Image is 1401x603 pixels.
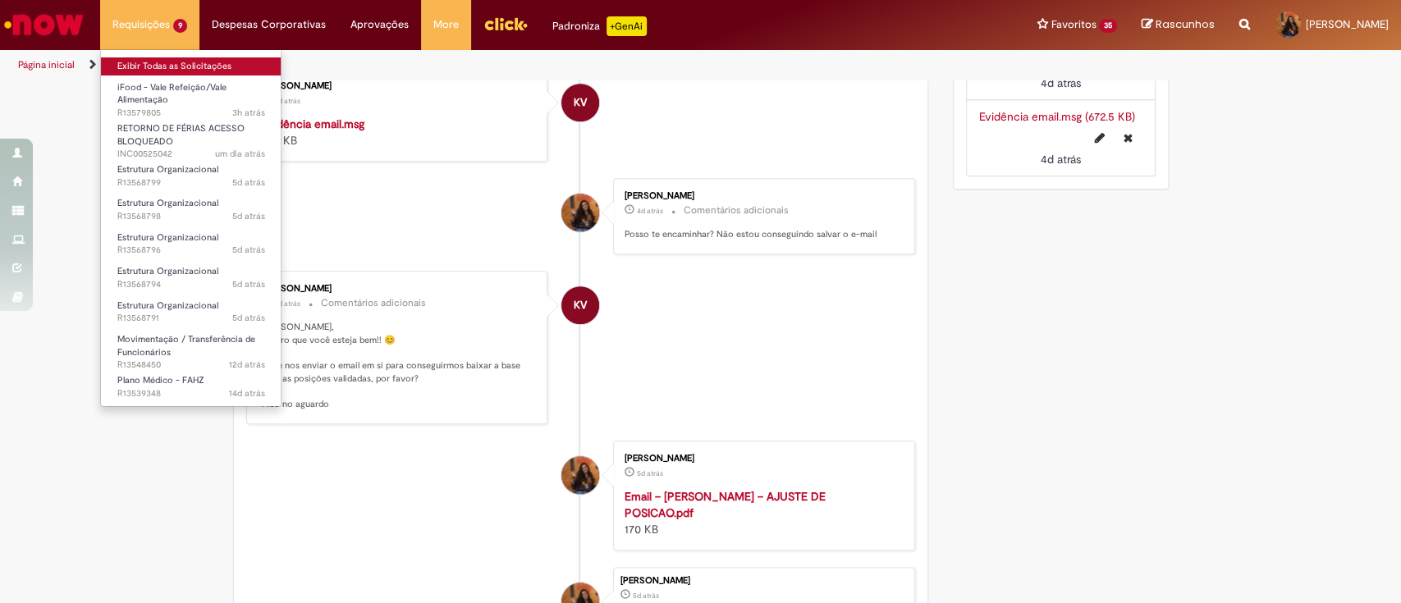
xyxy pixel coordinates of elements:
time: 25/09/2025 23:40:09 [232,176,265,189]
span: 5d atrás [232,312,265,324]
span: R13548450 [117,359,265,372]
span: Estrutura Organizacional [117,231,218,244]
a: Aberto R13568799 : Estrutura Organizacional [101,161,282,191]
time: 26/09/2025 16:29:19 [1041,152,1081,167]
span: Favoritos [1051,16,1096,33]
span: 3h atrás [232,107,265,119]
div: Karine Vieira [561,84,599,121]
div: [PERSON_NAME] [625,191,898,201]
div: 673 KB [262,116,535,148]
a: Aberto R13579805 : iFood - Vale Refeição/Vale Alimentação [101,79,282,114]
span: KV [574,83,587,122]
a: Exibir Todas as Solicitações [101,57,282,75]
span: Despesas Corporativas [212,16,326,33]
p: Posso te encaminhar? Não estou conseguindo salvar o e-mail [625,228,898,241]
a: Página inicial [18,58,75,71]
time: 26/09/2025 14:59:31 [637,206,663,216]
time: 25/09/2025 23:39:22 [232,210,265,222]
span: R13568798 [117,210,265,223]
time: 26/09/2025 16:29:19 [274,96,300,106]
a: Aberto R13568796 : Estrutura Organizacional [101,229,282,259]
span: iFood - Vale Refeição/Vale Alimentação [117,81,227,107]
span: Estrutura Organizacional [117,197,218,209]
span: 12d atrás [229,359,265,371]
ul: Trilhas de página [12,50,922,80]
span: 5d atrás [232,176,265,189]
a: Rascunhos [1142,17,1215,33]
a: Aberto R13568794 : Estrutura Organizacional [101,263,282,293]
p: +GenAi [607,16,647,36]
span: Estrutura Organizacional [117,163,218,176]
span: Plano Médico - FAHZ [117,374,204,386]
a: Aberto R13539348 : Plano Médico - FAHZ [101,372,282,402]
span: 5d atrás [232,278,265,290]
span: Movimentação / Transferência de Funcionários [117,333,255,359]
button: Editar nome de arquivo Evidência email.msg [1085,125,1115,151]
span: R13568794 [117,278,265,291]
span: 4d atrás [637,206,663,216]
span: 4d atrás [1041,75,1081,90]
time: 26/09/2025 16:30:39 [1041,75,1081,90]
a: Aberto R13568791 : Estrutura Organizacional [101,297,282,327]
span: 5d atrás [637,468,663,478]
div: 170 KB [625,488,898,537]
span: INC00525042 [117,148,265,161]
span: R13568791 [117,312,265,325]
button: Excluir Evidência email.msg [1114,125,1142,151]
a: Aberto R13548450 : Movimentação / Transferência de Funcionários [101,331,282,366]
a: Aberto R13568798 : Estrutura Organizacional [101,194,282,225]
span: RETORNO DE FÉRIAS ACESSO BLOQUEADO [117,122,245,148]
span: 4d atrás [1041,152,1081,167]
span: Rascunhos [1156,16,1215,32]
div: [PERSON_NAME] [625,454,898,464]
div: [PERSON_NAME] [262,284,535,294]
span: 35 [1099,19,1117,33]
img: ServiceNow [2,8,86,41]
time: 25/09/2025 23:40:08 [633,591,659,601]
time: 29/09/2025 10:44:03 [215,148,265,160]
span: 5d atrás [232,244,265,256]
div: Talita de Souza Nardi [561,194,599,231]
small: Comentários adicionais [321,296,426,310]
a: Evidência email.msg [262,116,364,131]
span: 5d atrás [232,210,265,222]
span: Requisições [112,16,170,33]
span: 9 [173,19,187,33]
a: Aberto INC00525042 : RETORNO DE FÉRIAS ACESSO BLOQUEADO [101,120,282,155]
div: [PERSON_NAME] [262,81,535,91]
span: 14d atrás [229,387,265,400]
span: R13579805 [117,107,265,120]
span: 4d atrás [274,299,300,308]
span: um dia atrás [215,148,265,160]
small: Comentários adicionais [684,203,789,217]
span: 4d atrás [274,96,300,106]
div: Karine Vieira [561,286,599,324]
span: Estrutura Organizacional [117,299,218,312]
span: Estrutura Organizacional [117,265,218,277]
time: 30/09/2025 08:45:34 [232,107,265,119]
span: Aprovações [350,16,409,33]
div: Talita de Souza Nardi [561,456,599,494]
span: [PERSON_NAME] [1306,17,1389,31]
a: Email – [PERSON_NAME] – AJUSTE DE POSICAO.pdf [625,489,826,520]
time: 25/09/2025 23:39:38 [637,468,663,478]
ul: Requisições [100,49,282,407]
span: KV [574,286,587,325]
span: R13568796 [117,244,265,257]
div: [PERSON_NAME] [620,576,906,586]
a: Evidência email.msg (672.5 KB) [979,109,1135,124]
img: click_logo_yellow_360x200.png [483,11,528,36]
p: [PERSON_NAME], Espero que você esteja bem!! 😊 Pode nos enviar o email em si para conseguirmos bai... [262,321,535,411]
span: 5d atrás [633,591,659,601]
span: More [433,16,459,33]
span: R13568799 [117,176,265,190]
time: 26/09/2025 13:33:55 [274,299,300,308]
span: R13539348 [117,387,265,400]
div: Padroniza [552,16,647,36]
